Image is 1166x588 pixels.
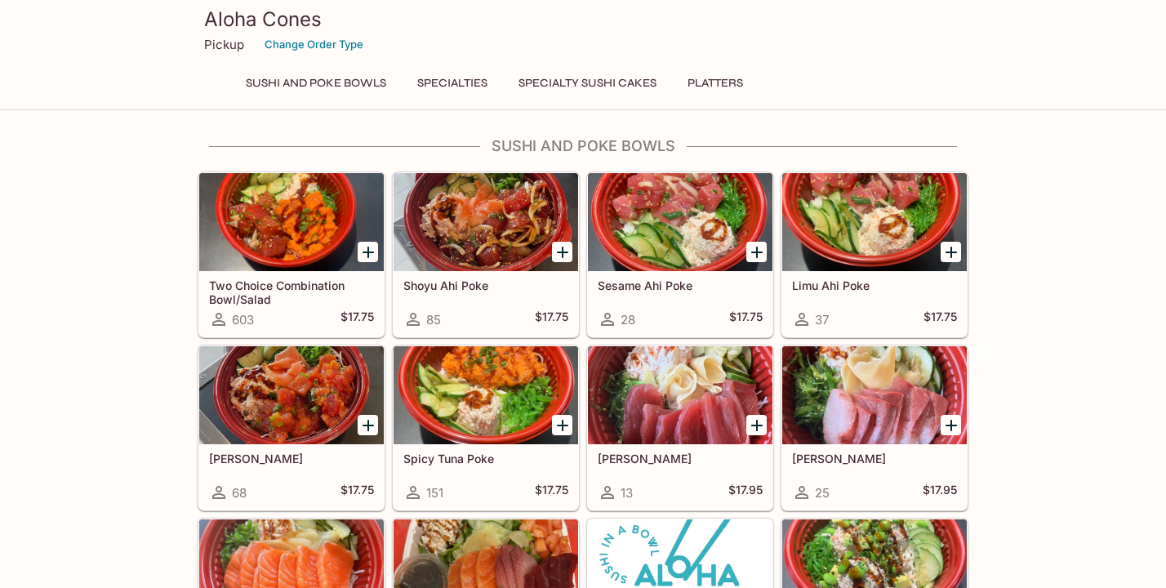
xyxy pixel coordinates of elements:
h5: Spicy Tuna Poke [403,452,568,465]
h5: Sesame Ahi Poke [598,278,763,292]
a: Sesame Ahi Poke28$17.75 [587,172,773,337]
span: 151 [426,485,443,501]
a: Limu Ahi Poke37$17.75 [781,172,968,337]
h5: $17.75 [340,483,374,502]
h4: Sushi and Poke Bowls [198,137,968,155]
button: Add Maguro Sashimi [746,415,767,435]
button: Specialties [408,72,496,95]
button: Add Limu Ahi Poke [941,242,961,262]
div: Wasabi Masago Ahi Poke [199,346,384,444]
span: 68 [232,485,247,501]
div: Shoyu Ahi Poke [394,173,578,271]
button: Add Shoyu Ahi Poke [552,242,572,262]
h5: $17.75 [729,310,763,329]
h5: $17.75 [340,310,374,329]
h5: $17.75 [923,310,957,329]
button: Add Sesame Ahi Poke [746,242,767,262]
div: Spicy Tuna Poke [394,346,578,444]
a: [PERSON_NAME]13$17.95 [587,345,773,510]
h5: $17.95 [923,483,957,502]
button: Specialty Sushi Cakes [510,72,665,95]
a: [PERSON_NAME]25$17.95 [781,345,968,510]
button: Add Hamachi Sashimi [941,415,961,435]
span: 603 [232,312,254,327]
h5: [PERSON_NAME] [209,452,374,465]
span: 85 [426,312,441,327]
span: 25 [815,485,830,501]
p: Pickup [204,37,244,52]
button: Platters [679,72,752,95]
div: Sesame Ahi Poke [588,173,772,271]
a: [PERSON_NAME]68$17.75 [198,345,385,510]
h5: Two Choice Combination Bowl/Salad [209,278,374,305]
button: Add Spicy Tuna Poke [552,415,572,435]
h5: Shoyu Ahi Poke [403,278,568,292]
div: Maguro Sashimi [588,346,772,444]
button: Add Two Choice Combination Bowl/Salad [358,242,378,262]
a: Spicy Tuna Poke151$17.75 [393,345,579,510]
h5: $17.95 [728,483,763,502]
h5: Limu Ahi Poke [792,278,957,292]
h5: $17.75 [535,483,568,502]
span: 13 [621,485,633,501]
span: 28 [621,312,635,327]
a: Shoyu Ahi Poke85$17.75 [393,172,579,337]
div: Two Choice Combination Bowl/Salad [199,173,384,271]
span: 37 [815,312,829,327]
h5: [PERSON_NAME] [598,452,763,465]
h5: $17.75 [535,310,568,329]
div: Hamachi Sashimi [782,346,967,444]
h5: [PERSON_NAME] [792,452,957,465]
a: Two Choice Combination Bowl/Salad603$17.75 [198,172,385,337]
div: Limu Ahi Poke [782,173,967,271]
button: Add Wasabi Masago Ahi Poke [358,415,378,435]
button: Change Order Type [257,32,371,57]
button: Sushi and Poke Bowls [237,72,395,95]
h3: Aloha Cones [204,7,962,32]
